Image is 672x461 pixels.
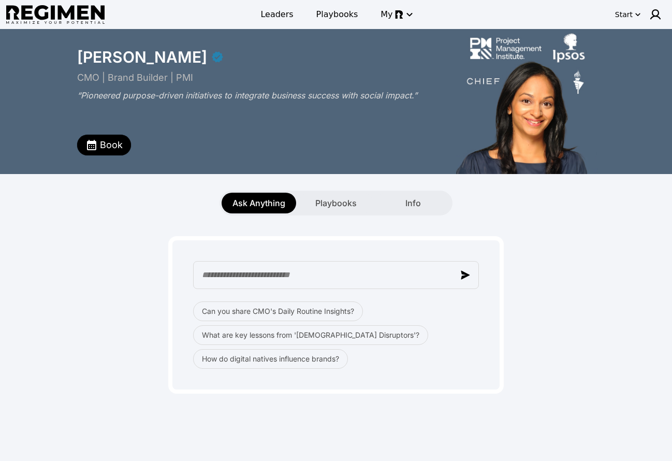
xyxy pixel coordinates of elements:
[254,5,299,24] a: Leaders
[77,135,131,155] button: Book
[461,270,470,280] img: send message
[6,5,105,24] img: Regimen logo
[405,197,421,209] span: Info
[615,9,633,20] div: Start
[77,89,445,102] div: “Pioneered purpose-driven initiatives to integrate business success with social impact.”
[232,197,285,209] span: Ask Anything
[222,193,296,213] button: Ask Anything
[260,8,293,21] span: Leaders
[100,138,123,152] span: Book
[310,5,364,24] a: Playbooks
[376,193,450,213] button: Info
[193,301,363,321] button: Can you share CMO's Daily Routine Insights?
[77,48,207,66] div: [PERSON_NAME]
[381,8,392,21] span: My
[649,8,662,21] img: user icon
[374,5,417,24] button: My
[211,51,224,63] div: Verified partner - Menaka Gopinath
[613,6,643,23] button: Start
[193,349,348,369] button: How do digital natives influence brands?
[193,325,428,345] button: What are key lessons from '[DEMOGRAPHIC_DATA] Disruptors'?
[315,197,357,209] span: Playbooks
[299,193,373,213] button: Playbooks
[316,8,358,21] span: Playbooks
[77,70,445,85] div: CMO | Brand Builder | PMI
